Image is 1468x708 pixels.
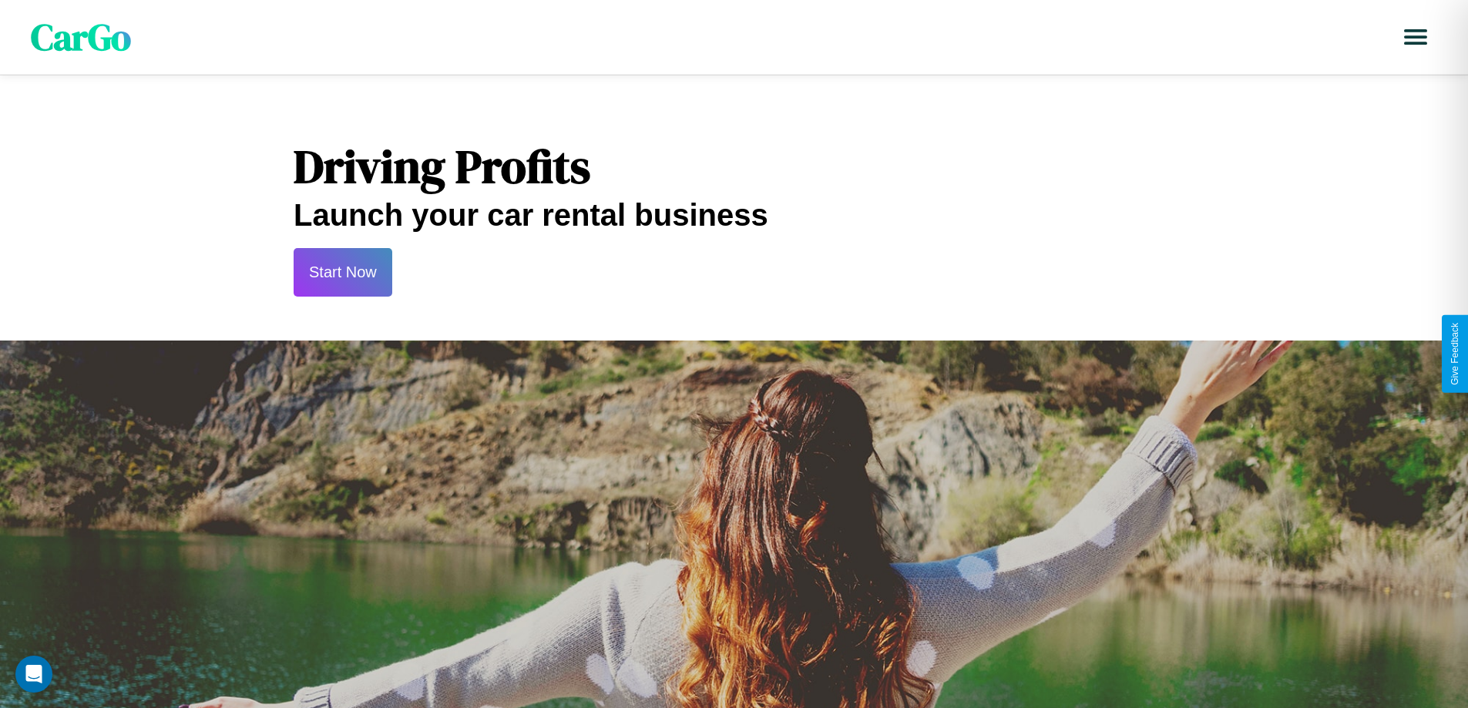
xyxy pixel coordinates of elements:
[294,248,392,297] button: Start Now
[294,135,1174,198] h1: Driving Profits
[31,12,131,62] span: CarGo
[1450,323,1460,385] div: Give Feedback
[15,656,52,693] div: Open Intercom Messenger
[1394,15,1437,59] button: Open menu
[294,198,1174,233] h2: Launch your car rental business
